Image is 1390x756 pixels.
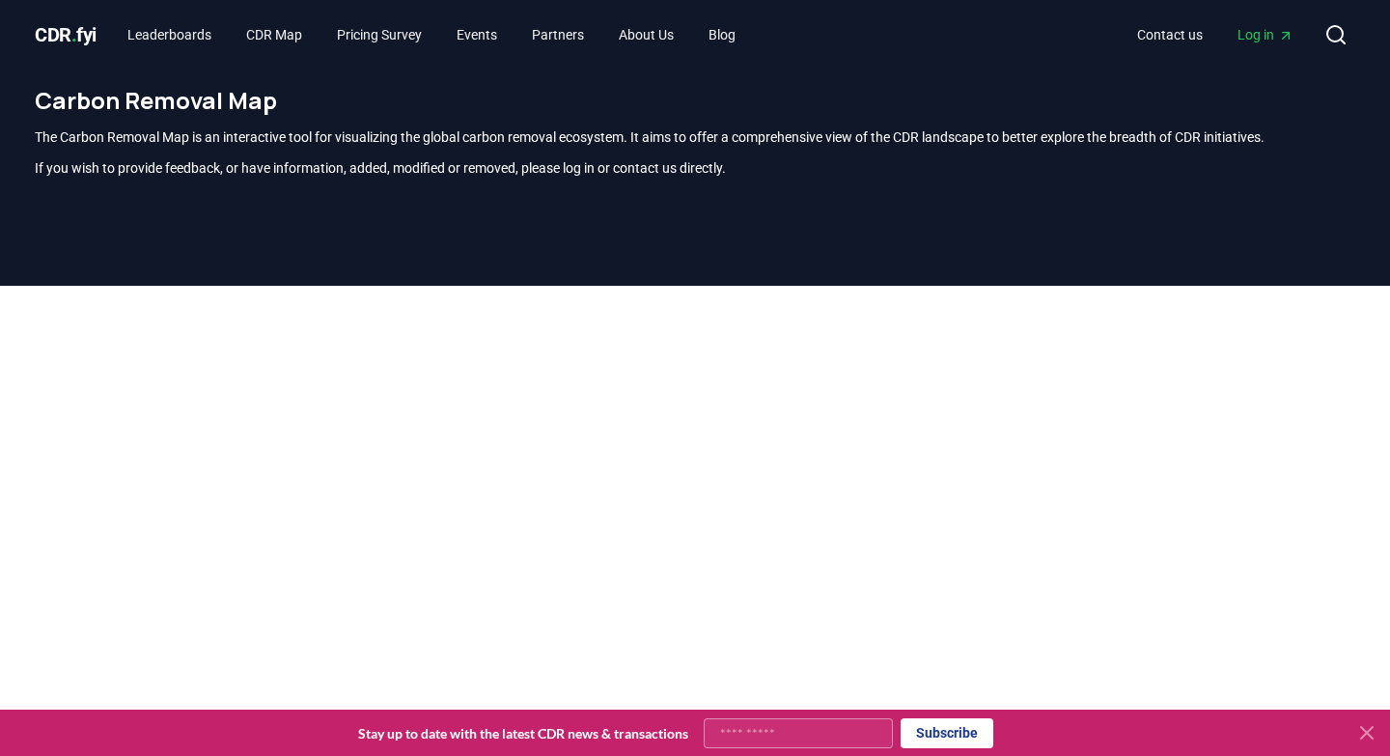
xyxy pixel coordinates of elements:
span: CDR fyi [35,23,97,46]
nav: Main [112,17,751,52]
h1: Carbon Removal Map [35,85,1355,116]
a: CDR Map [231,17,318,52]
span: . [71,23,77,46]
a: Leaderboards [112,17,227,52]
span: Log in [1237,25,1293,44]
a: Log in [1222,17,1309,52]
a: Events [441,17,513,52]
a: Contact us [1122,17,1218,52]
a: Blog [693,17,751,52]
a: About Us [603,17,689,52]
p: The Carbon Removal Map is an interactive tool for visualizing the global carbon removal ecosystem... [35,127,1355,147]
nav: Main [1122,17,1309,52]
a: Partners [516,17,599,52]
p: If you wish to provide feedback, or have information, added, modified or removed, please log in o... [35,158,1355,178]
a: Pricing Survey [321,17,437,52]
a: CDR.fyi [35,21,97,48]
